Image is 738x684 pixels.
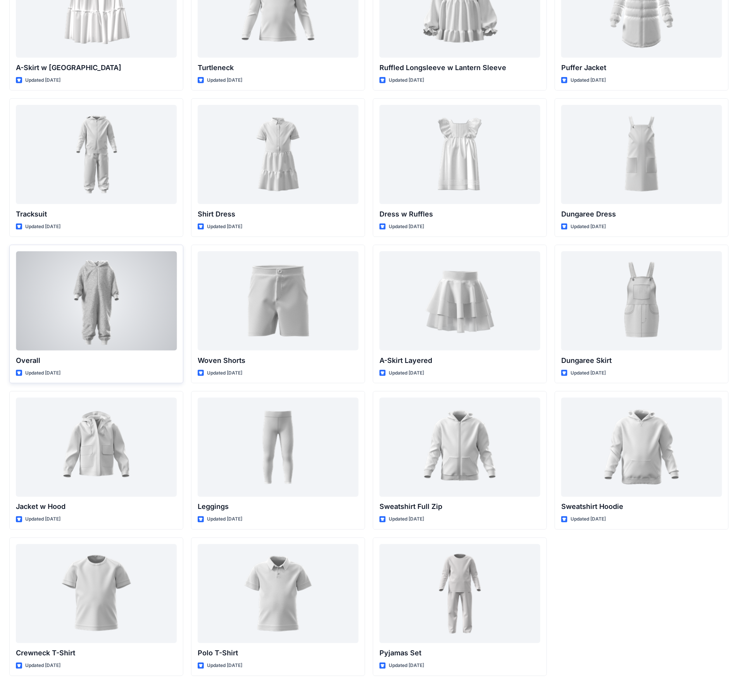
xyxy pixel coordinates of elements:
[207,369,242,377] p: Updated [DATE]
[16,502,177,512] p: Jacket w Hood
[561,502,722,512] p: Sweatshirt Hoodie
[16,251,177,350] a: Overall
[571,223,606,231] p: Updated [DATE]
[571,516,606,524] p: Updated [DATE]
[198,62,359,73] p: Turtleneck
[379,209,540,220] p: Dress w Ruffles
[25,369,60,377] p: Updated [DATE]
[16,105,177,204] a: Tracksuit
[389,516,424,524] p: Updated [DATE]
[16,209,177,220] p: Tracksuit
[198,355,359,366] p: Woven Shorts
[561,398,722,497] a: Sweatshirt Hoodie
[389,662,424,670] p: Updated [DATE]
[207,662,242,670] p: Updated [DATE]
[561,62,722,73] p: Puffer Jacket
[25,223,60,231] p: Updated [DATE]
[389,76,424,84] p: Updated [DATE]
[198,398,359,497] a: Leggings
[379,398,540,497] a: Sweatshirt Full Zip
[379,251,540,350] a: A-Skirt Layered
[25,516,60,524] p: Updated [DATE]
[16,355,177,366] p: Overall
[561,355,722,366] p: Dungaree Skirt
[16,648,177,659] p: Crewneck T-Shirt
[207,76,242,84] p: Updated [DATE]
[198,251,359,350] a: Woven Shorts
[16,398,177,497] a: Jacket w Hood
[379,62,540,73] p: Ruffled Longsleeve w Lantern Sleeve
[198,502,359,512] p: Leggings
[571,76,606,84] p: Updated [DATE]
[571,369,606,377] p: Updated [DATE]
[25,662,60,670] p: Updated [DATE]
[379,648,540,659] p: Pyjamas Set
[561,105,722,204] a: Dungaree Dress
[379,502,540,512] p: Sweatshirt Full Zip
[16,544,177,643] a: Crewneck T-Shirt
[207,516,242,524] p: Updated [DATE]
[561,251,722,350] a: Dungaree Skirt
[379,544,540,643] a: Pyjamas Set
[389,223,424,231] p: Updated [DATE]
[379,355,540,366] p: A-Skirt Layered
[25,76,60,84] p: Updated [DATE]
[389,369,424,377] p: Updated [DATE]
[379,105,540,204] a: Dress w Ruffles
[16,62,177,73] p: A-Skirt w [GEOGRAPHIC_DATA]
[561,209,722,220] p: Dungaree Dress
[207,223,242,231] p: Updated [DATE]
[198,648,359,659] p: Polo T-Shirt
[198,544,359,643] a: Polo T-Shirt
[198,209,359,220] p: Shirt Dress
[198,105,359,204] a: Shirt Dress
